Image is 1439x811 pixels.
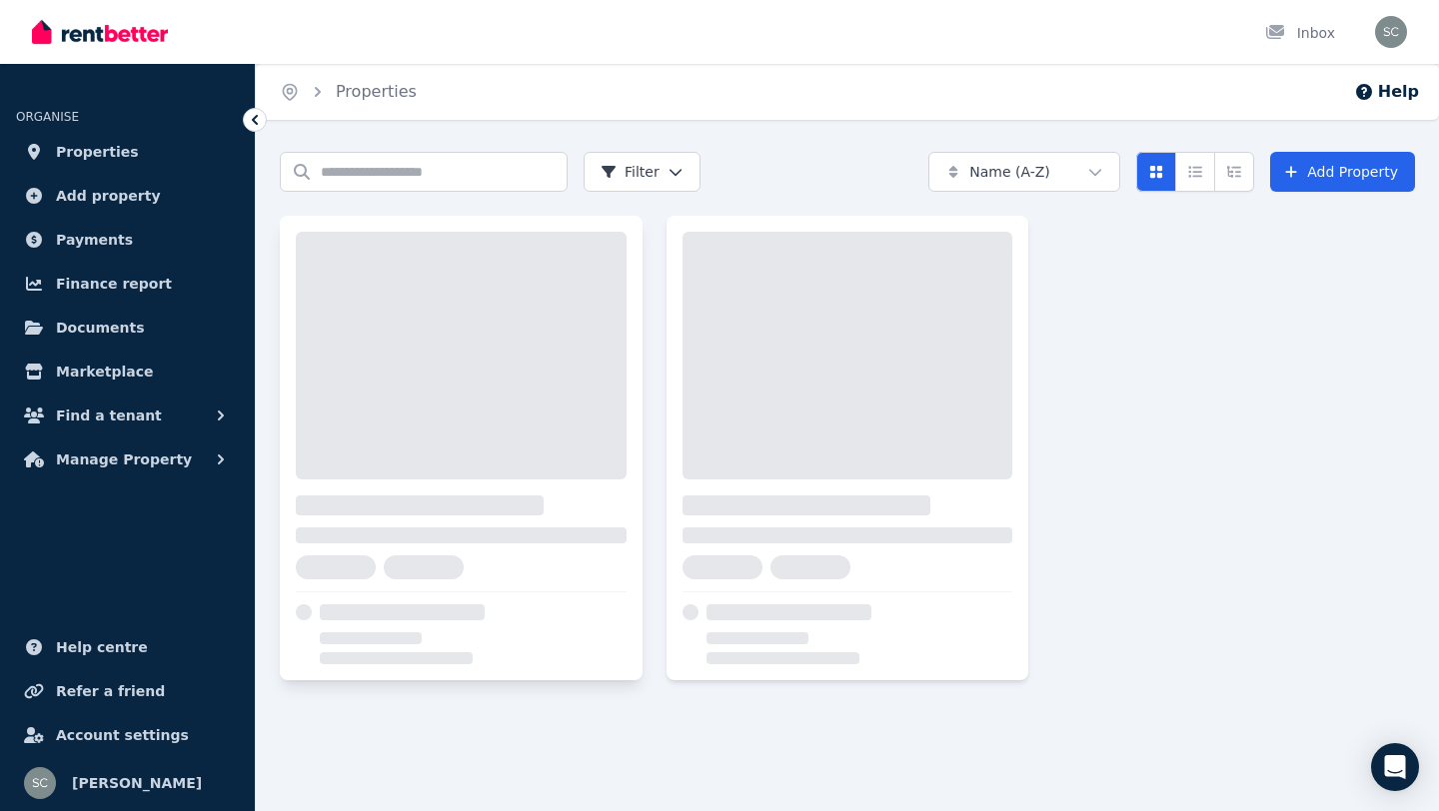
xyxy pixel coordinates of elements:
div: View options [1136,152,1254,192]
img: RentBetter [32,17,168,47]
button: Help [1354,80,1419,104]
span: Add property [56,184,161,208]
span: ORGANISE [16,110,79,124]
button: Find a tenant [16,396,239,435]
nav: Breadcrumb [256,64,441,120]
a: Refer a friend [16,671,239,711]
a: Documents [16,308,239,348]
button: Expanded list view [1214,152,1254,192]
button: Manage Property [16,439,239,479]
button: Compact list view [1175,152,1215,192]
span: Help centre [56,635,148,659]
div: Inbox [1265,23,1335,43]
img: susan campbell [24,767,56,799]
span: Documents [56,316,145,340]
span: Find a tenant [56,404,162,427]
span: Name (A-Z) [969,162,1050,182]
button: Filter [584,152,701,192]
span: Account settings [56,723,189,747]
a: Account settings [16,715,239,755]
a: Properties [16,132,239,172]
a: Marketplace [16,352,239,392]
div: Open Intercom Messenger [1371,743,1419,791]
a: Add Property [1270,152,1415,192]
a: Finance report [16,264,239,304]
span: Marketplace [56,360,153,384]
img: susan campbell [1375,16,1407,48]
a: Payments [16,220,239,260]
a: Properties [336,82,417,101]
button: Card view [1136,152,1176,192]
button: Name (A-Z) [928,152,1120,192]
span: [PERSON_NAME] [72,771,202,795]
span: Properties [56,140,139,164]
span: Manage Property [56,447,192,471]
span: Finance report [56,272,172,296]
span: Refer a friend [56,679,165,703]
a: Help centre [16,627,239,667]
span: Filter [601,162,660,182]
span: Payments [56,228,133,252]
a: Add property [16,176,239,216]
